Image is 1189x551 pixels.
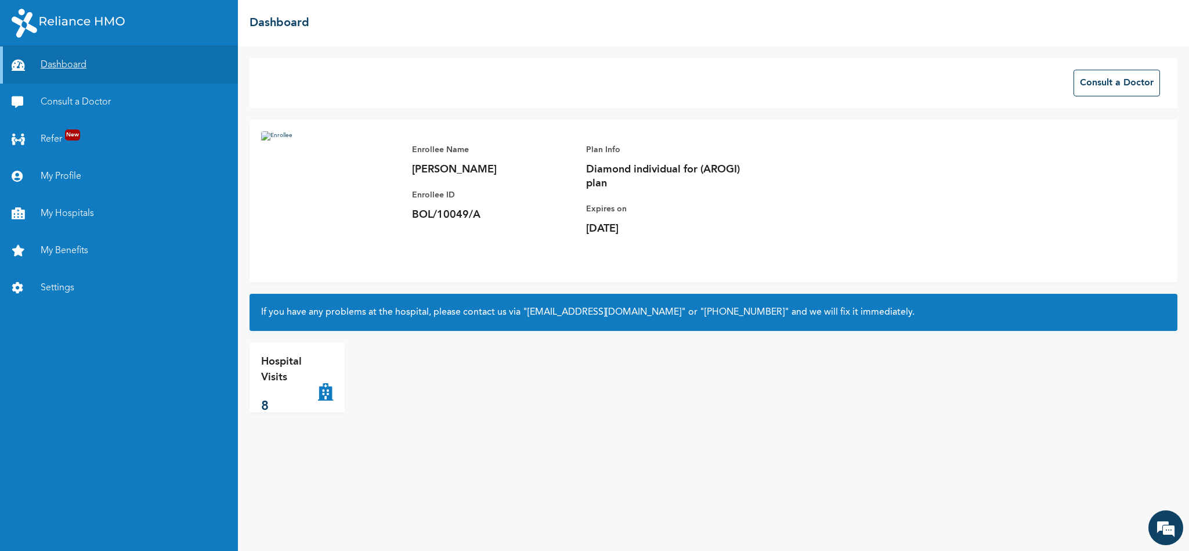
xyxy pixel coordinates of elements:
[67,164,160,282] span: We're online!
[700,308,789,317] a: "[PHONE_NUMBER]"
[586,222,749,236] p: [DATE]
[412,188,574,202] p: Enrollee ID
[250,15,309,32] h2: Dashboard
[586,163,749,190] p: Diamond individual for (AROGI) plan
[65,129,80,141] span: New
[12,9,125,38] img: RelianceHMO's Logo
[261,131,400,271] img: Enrollee
[412,163,574,177] p: [PERSON_NAME]
[21,58,47,87] img: d_794563401_company_1708531726252_794563401
[412,143,574,157] p: Enrollee Name
[261,354,318,386] p: Hospital Visits
[60,65,195,80] div: Chat with us now
[6,353,221,394] textarea: Type your message and hit 'Enter'
[261,305,1166,319] h2: If you have any problems at the hospital, please contact us via or and we will fix it immediately.
[1074,70,1160,96] button: Consult a Doctor
[6,414,114,422] span: Conversation
[523,308,686,317] a: "[EMAIL_ADDRESS][DOMAIN_NAME]"
[412,208,574,222] p: BOL/10049/A
[586,202,749,216] p: Expires on
[586,143,749,157] p: Plan Info
[261,397,318,416] p: 8
[114,394,222,430] div: FAQs
[190,6,218,34] div: Minimize live chat window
